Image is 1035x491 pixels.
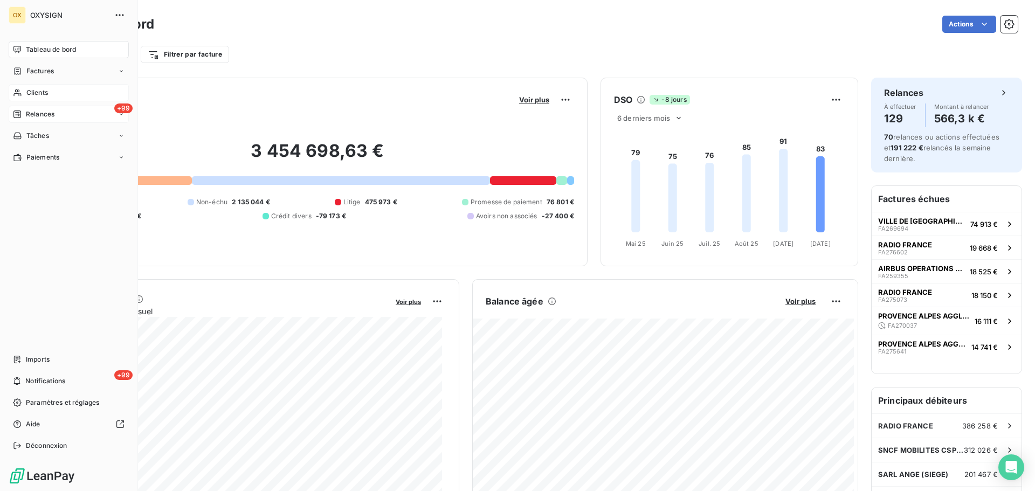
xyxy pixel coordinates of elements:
span: Tâches [26,131,49,141]
span: 386 258 € [962,421,998,430]
span: Montant à relancer [934,103,989,110]
h6: Principaux débiteurs [872,388,1022,413]
h2: 3 454 698,63 € [61,140,574,172]
span: À effectuer [884,103,916,110]
span: Imports [26,355,50,364]
div: Open Intercom Messenger [998,454,1024,480]
button: PROVENCE ALPES AGGLOMERATIONFA27564114 741 € [872,335,1022,358]
span: PROVENCE ALPES AGGLOMERATION [878,340,967,348]
span: -79 173 € [316,211,346,221]
span: Voir plus [519,95,549,104]
span: FA275073 [878,296,907,303]
span: VILLE DE [GEOGRAPHIC_DATA] [878,217,966,225]
span: 191 222 € [891,143,923,152]
span: 201 467 € [964,470,998,479]
tspan: [DATE] [773,240,793,247]
span: +99 [114,103,133,113]
h4: 129 [884,110,916,127]
span: +99 [114,370,133,380]
h6: Factures échues [872,186,1022,212]
button: PROVENCE ALPES AGGLOMERATIONFA27003716 111 € [872,307,1022,335]
span: Non-échu [196,197,227,207]
h6: Relances [884,86,923,99]
span: -27 400 € [542,211,574,221]
span: Factures [26,66,54,76]
span: 18 525 € [970,267,998,276]
span: FA270037 [888,322,917,329]
span: OXYSIGN [30,11,108,19]
span: 74 913 € [970,220,998,229]
span: 2 135 044 € [232,197,270,207]
h4: 566,3 k € [934,110,989,127]
span: FA275641 [878,348,906,355]
tspan: Juil. 25 [699,240,720,247]
span: -8 jours [650,95,689,105]
span: 6 derniers mois [617,114,670,122]
span: AIRBUS OPERATIONS GMBH [878,264,965,273]
span: 18 150 € [971,291,998,300]
button: Voir plus [392,296,424,306]
span: 14 741 € [971,343,998,351]
span: Voir plus [785,297,816,306]
h6: Balance âgée [486,295,543,308]
span: 70 [884,133,893,141]
span: Paiements [26,153,59,162]
a: Aide [9,416,129,433]
span: 312 026 € [964,446,998,454]
span: RADIO FRANCE [878,240,932,249]
span: FA276602 [878,249,908,255]
span: Chiffre d'affaires mensuel [61,306,388,317]
span: 16 111 € [975,317,998,326]
button: RADIO FRANCEFA27660219 668 € [872,236,1022,259]
button: Filtrer par facture [141,46,229,63]
span: Clients [26,88,48,98]
span: Crédit divers [271,211,312,221]
img: Logo LeanPay [9,467,75,485]
div: OX [9,6,26,24]
span: PROVENCE ALPES AGGLOMERATION [878,312,970,320]
tspan: Mai 25 [626,240,646,247]
button: Voir plus [516,95,553,105]
span: Litige [343,197,361,207]
span: 19 668 € [970,244,998,252]
h6: DSO [614,93,632,106]
span: Aide [26,419,40,429]
span: 76 801 € [547,197,574,207]
button: Voir plus [782,296,819,306]
button: VILLE DE [GEOGRAPHIC_DATA]FA26969474 913 € [872,212,1022,236]
span: RADIO FRANCE [878,421,933,430]
span: Promesse de paiement [471,197,542,207]
span: FA269694 [878,225,908,232]
span: SNCF MOBILITES CSP CFO [878,446,964,454]
span: Voir plus [396,298,421,306]
tspan: Juin 25 [661,240,684,247]
button: AIRBUS OPERATIONS GMBHFA25935518 525 € [872,259,1022,283]
span: Tableau de bord [26,45,76,54]
span: Avoirs non associés [476,211,537,221]
span: RADIO FRANCE [878,288,932,296]
button: Actions [942,16,996,33]
tspan: [DATE] [810,240,831,247]
tspan: Août 25 [735,240,758,247]
span: SARL ANGE (SIEGE) [878,470,949,479]
span: FA259355 [878,273,908,279]
span: Notifications [25,376,65,386]
span: relances ou actions effectuées et relancés la semaine dernière. [884,133,999,163]
span: Relances [26,109,54,119]
span: Paramètres et réglages [26,398,99,407]
span: Déconnexion [26,441,67,451]
button: RADIO FRANCEFA27507318 150 € [872,283,1022,307]
span: 475 973 € [365,197,397,207]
